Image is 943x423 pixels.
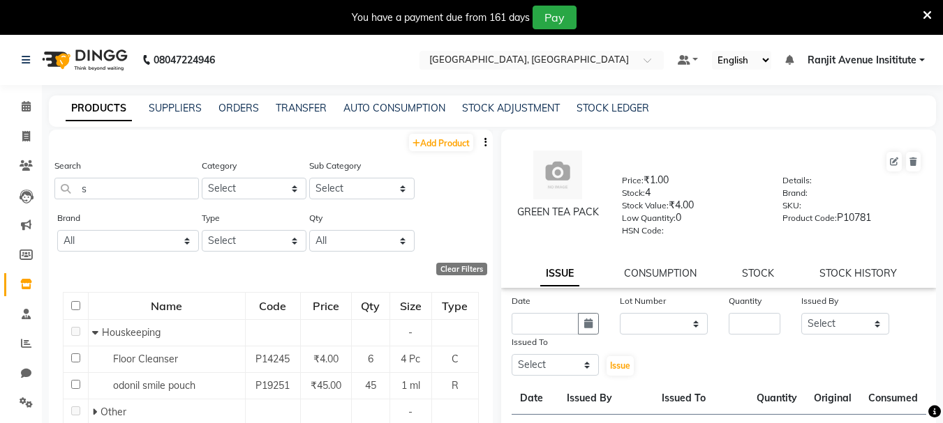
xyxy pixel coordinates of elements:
th: Consumed [860,383,926,415]
span: 1 ml [401,379,420,392]
label: Stock Value: [622,199,669,212]
th: Issued By [558,383,653,415]
span: Other [101,406,126,418]
label: Qty [309,212,322,224]
th: Original [805,383,860,415]
label: Quantity [729,295,762,307]
a: STOCK ADJUSTMENT [462,102,560,114]
a: CONSUMPTION [624,267,697,279]
th: Quantity [748,383,805,415]
a: SUPPLIERS [149,102,202,114]
span: 4 Pc [401,353,420,365]
span: Collapse Row [92,326,102,339]
label: Issued By [801,295,838,307]
span: Issue [610,360,630,371]
div: GREEN TEA PACK [515,205,601,220]
span: 6 [368,353,373,365]
label: HSN Code: [622,224,664,237]
a: Add Product [409,134,473,151]
a: AUTO CONSUMPTION [343,102,445,114]
label: Search [54,160,81,172]
button: Issue [607,356,634,376]
span: Expand Row [92,406,101,418]
label: Lot Number [620,295,666,307]
a: TRANSFER [276,102,327,114]
span: P19251 [255,379,290,392]
div: Price [302,293,350,318]
label: Product Code: [782,212,837,224]
div: Qty [352,293,389,318]
label: Brand [57,212,80,224]
span: - [408,326,413,339]
label: Stock: [622,187,645,199]
label: Price: [622,174,644,187]
label: Sub Category [309,160,361,172]
span: - [408,406,413,418]
label: Low Quantity: [622,212,676,224]
span: 45 [365,379,376,392]
label: Category [202,160,237,172]
span: R [452,379,459,392]
th: Issued To [653,383,748,415]
th: Date [512,383,558,415]
div: Type [433,293,477,318]
span: C [452,353,459,365]
a: ORDERS [218,102,259,114]
label: Date [512,295,530,307]
a: STOCK LEDGER [577,102,649,114]
label: Details: [782,174,812,187]
label: Type [202,212,220,224]
span: ₹45.00 [311,379,341,392]
div: ₹4.00 [622,198,762,217]
a: PRODUCTS [66,96,132,121]
label: Issued To [512,336,548,348]
span: Ranjit Avenue Insititute [808,53,916,68]
span: Houskeeping [102,326,161,339]
span: Floor Cleanser [113,353,178,365]
a: STOCK HISTORY [819,267,897,279]
a: ISSUE [540,261,579,286]
div: ₹1.00 [622,173,762,192]
label: SKU: [782,199,801,212]
span: ₹4.00 [313,353,339,365]
div: P10781 [782,210,922,230]
span: odonil smile pouch [113,379,195,392]
div: 4 [622,185,762,205]
div: Name [89,293,244,318]
a: STOCK [742,267,774,279]
div: 0 [622,210,762,230]
div: Clear Filters [436,263,487,275]
img: logo [36,40,131,79]
div: You have a payment due from 161 days [352,10,530,25]
button: Pay [533,6,577,29]
span: P14245 [255,353,290,365]
b: 08047224946 [154,40,215,79]
img: avatar [533,151,582,199]
label: Brand: [782,187,808,199]
input: Search by product name or code [54,178,199,199]
div: Code [246,293,299,318]
div: Size [391,293,431,318]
